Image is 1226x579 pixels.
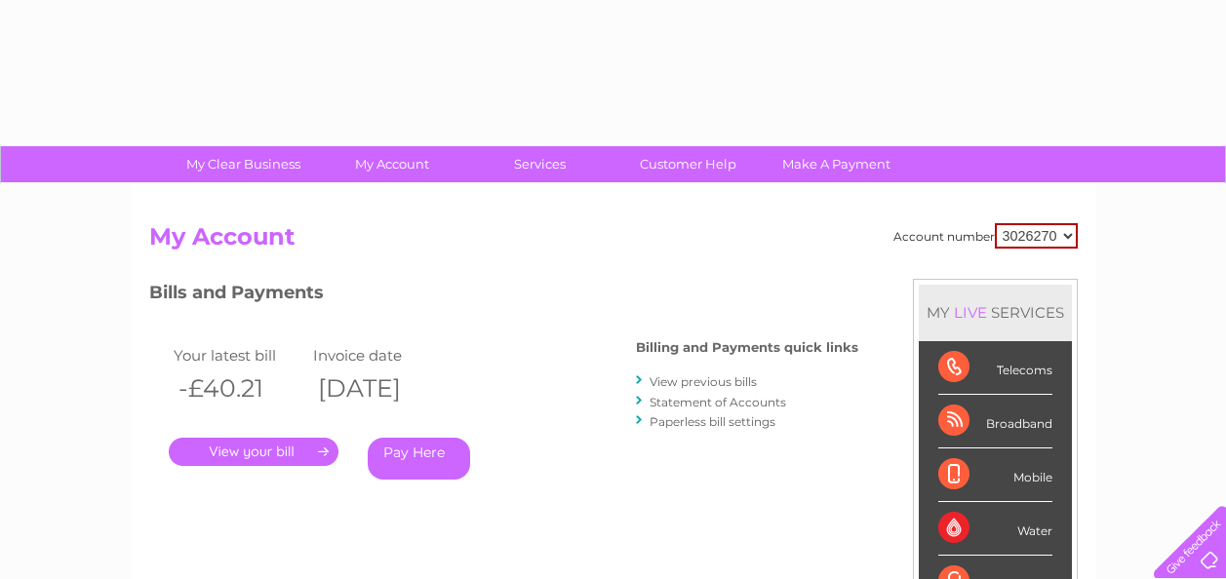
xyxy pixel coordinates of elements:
td: Invoice date [308,342,449,368]
div: Broadband [938,395,1052,448]
a: Services [459,146,620,182]
th: [DATE] [308,368,449,408]
th: -£40.21 [169,368,309,408]
a: My Clear Business [163,146,324,182]
div: Account number [893,223,1078,249]
a: Customer Help [608,146,769,182]
div: LIVE [950,303,991,322]
a: . [169,438,338,466]
h4: Billing and Payments quick links [636,340,858,355]
div: MY SERVICES [919,285,1072,340]
a: View previous bills [650,374,757,389]
div: Telecoms [938,341,1052,395]
a: Statement of Accounts [650,395,786,409]
td: Your latest bill [169,342,309,368]
a: Pay Here [368,438,470,480]
div: Water [938,502,1052,556]
a: Make A Payment [756,146,917,182]
a: Paperless bill settings [650,414,775,429]
h2: My Account [149,223,1078,260]
a: My Account [311,146,472,182]
h3: Bills and Payments [149,279,858,313]
div: Mobile [938,448,1052,502]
